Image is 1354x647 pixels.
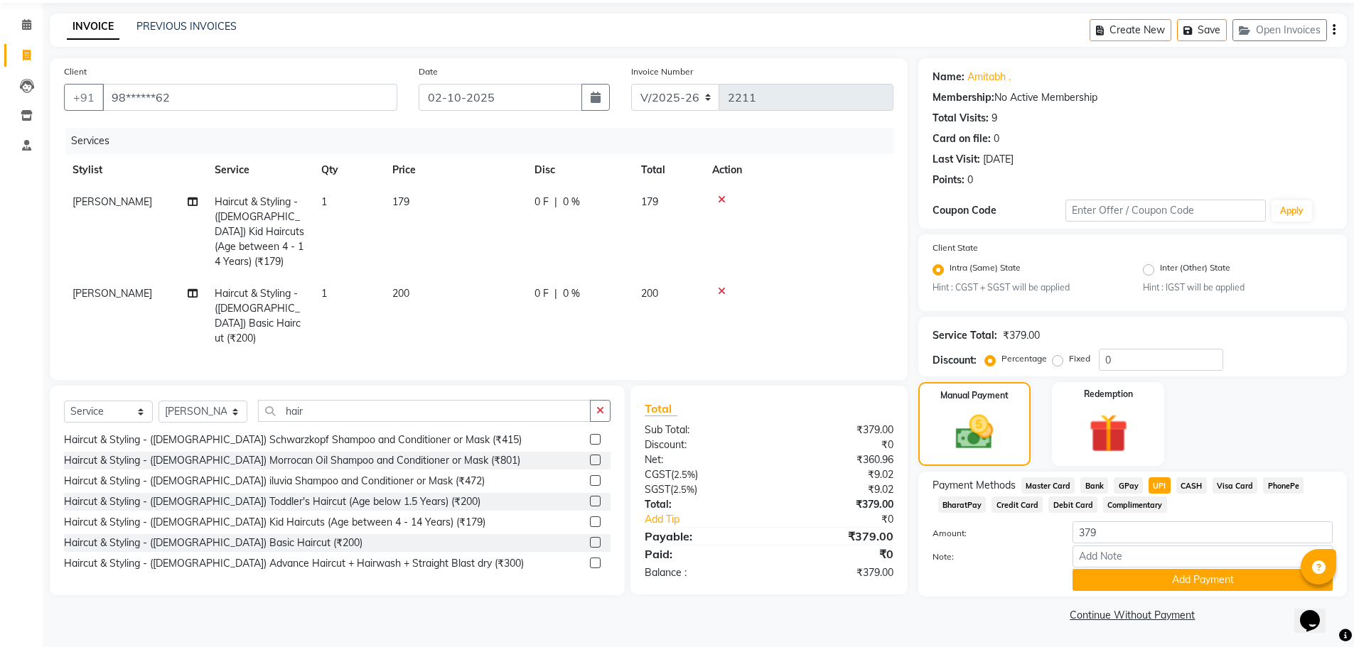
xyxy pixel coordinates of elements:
div: Last Visit: [933,152,980,167]
div: ₹0 [792,512,904,527]
a: Add Tip [634,512,791,527]
div: Paid: [634,545,769,562]
span: GPay [1114,477,1143,494]
span: 200 [392,287,409,300]
label: Date [419,65,438,78]
input: Add Note [1073,545,1333,567]
span: 2.5% [673,484,694,495]
div: Discount: [933,353,977,368]
span: Debit Card [1048,496,1097,513]
span: 179 [641,195,658,208]
div: Balance : [634,565,769,580]
label: Note: [922,550,1063,563]
span: 0 F [534,286,549,301]
div: Name: [933,70,965,85]
div: Net: [634,452,769,467]
div: 0 [967,173,973,187]
div: ₹379.00 [1003,328,1040,343]
div: ₹9.02 [769,482,904,497]
div: Total: [634,497,769,512]
div: ₹379.00 [769,497,904,512]
small: Hint : IGST will be applied [1143,281,1333,294]
button: Create New [1090,19,1171,41]
div: [DATE] [983,152,1014,167]
small: Hint : CGST + SGST will be applied [933,281,1122,294]
th: Total [633,154,704,186]
div: Membership: [933,90,994,105]
div: ₹9.02 [769,467,904,482]
div: Discount: [634,437,769,452]
span: 0 % [563,195,580,210]
input: Search by Name/Mobile/Email/Code [102,84,397,111]
div: Card on file: [933,131,991,146]
div: ₹360.96 [769,452,904,467]
div: Sub Total: [634,423,769,437]
label: Inter (Other) State [1160,261,1230,278]
div: ₹379.00 [769,528,904,545]
span: 0 % [563,286,580,301]
a: INVOICE [67,14,119,40]
span: Haircut & Styling - ([DEMOGRAPHIC_DATA]) Basic Haircut (₹200) [215,287,301,344]
input: Enter Offer / Coupon Code [1065,200,1266,222]
div: Haircut & Styling - ([DEMOGRAPHIC_DATA]) Basic Haircut (₹200) [64,535,362,550]
th: Qty [313,154,384,186]
span: BharatPay [938,496,987,513]
th: Price [384,154,526,186]
div: ₹379.00 [769,565,904,580]
span: 2.5% [674,469,695,480]
button: Open Invoices [1232,19,1327,41]
label: Amount: [922,527,1063,540]
div: Points: [933,173,965,187]
div: ₹0 [769,437,904,452]
span: Credit Card [992,496,1043,513]
span: CGST [645,468,671,481]
span: PhonePe [1263,477,1304,494]
label: Percentage [1001,352,1047,365]
span: 1 [321,195,327,208]
iframe: chat widget [1294,590,1340,633]
div: Services [65,128,904,154]
span: Total [645,401,677,416]
label: Client State [933,241,978,254]
span: 200 [641,287,658,300]
div: ( ) [634,467,769,482]
span: SGST [645,483,670,496]
a: Continue Without Payment [921,608,1344,623]
div: Haircut & Styling - ([DEMOGRAPHIC_DATA]) iluvia Shampoo and Conditioner or Mask (₹472) [64,474,485,489]
button: Save [1177,19,1227,41]
div: Coupon Code [933,203,1066,218]
span: [PERSON_NAME] [72,287,152,300]
span: CASH [1176,477,1207,494]
span: Visa Card [1213,477,1258,494]
div: Haircut & Styling - ([DEMOGRAPHIC_DATA]) Kid Haircuts (Age between 4 - 14 Years) (₹179) [64,515,485,530]
span: | [554,195,557,210]
div: Haircut & Styling - ([DEMOGRAPHIC_DATA]) Schwarzkopf Shampoo and Conditioner or Mask (₹415) [64,433,522,447]
span: Payment Methods [933,478,1016,493]
div: Haircut & Styling - ([DEMOGRAPHIC_DATA]) Advance Haircut + Hairwash + Straight Blast dry (₹300) [64,556,524,571]
span: Master Card [1021,477,1075,494]
div: 9 [992,111,997,126]
span: 179 [392,195,409,208]
div: Total Visits: [933,111,989,126]
th: Service [206,154,313,186]
span: 0 F [534,195,549,210]
div: No Active Membership [933,90,1333,105]
div: ( ) [634,482,769,497]
a: PREVIOUS INVOICES [136,20,237,33]
th: Stylist [64,154,206,186]
label: Client [64,65,87,78]
label: Invoice Number [631,65,693,78]
span: [PERSON_NAME] [72,195,152,208]
span: Complimentary [1103,496,1167,513]
span: | [554,286,557,301]
label: Redemption [1084,388,1133,401]
div: Haircut & Styling - ([DEMOGRAPHIC_DATA]) Toddler's Haircut (Age below 1.5 Years) (₹200) [64,494,480,509]
div: ₹0 [769,545,904,562]
label: Manual Payment [940,389,1009,402]
input: Search or Scan [258,400,591,422]
img: _cash.svg [944,411,1005,454]
div: Payable: [634,528,769,545]
th: Disc [526,154,633,186]
span: UPI [1149,477,1171,494]
button: Add Payment [1073,569,1333,591]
